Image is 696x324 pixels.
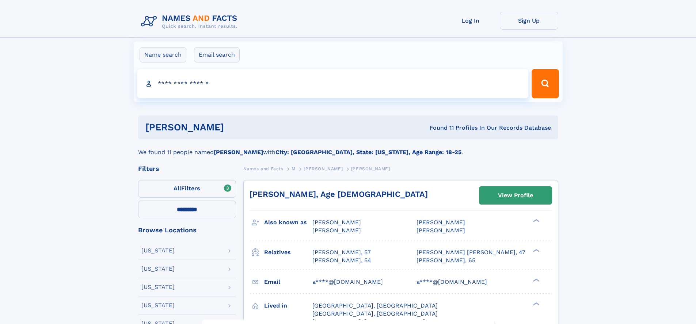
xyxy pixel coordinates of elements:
[304,166,343,171] span: [PERSON_NAME]
[351,166,390,171] span: [PERSON_NAME]
[264,216,312,229] h3: Also known as
[292,164,296,173] a: M
[532,69,559,98] button: Search Button
[264,246,312,259] h3: Relatives
[141,266,175,272] div: [US_STATE]
[531,218,540,223] div: ❯
[137,69,529,98] input: search input
[138,12,243,31] img: Logo Names and Facts
[214,149,263,156] b: [PERSON_NAME]
[138,165,236,172] div: Filters
[141,284,175,290] div: [US_STATE]
[304,164,343,173] a: [PERSON_NAME]
[264,276,312,288] h3: Email
[250,190,428,199] a: [PERSON_NAME], Age [DEMOGRAPHIC_DATA]
[312,310,438,317] span: [GEOGRAPHIC_DATA], [GEOGRAPHIC_DATA]
[417,227,465,234] span: [PERSON_NAME]
[140,47,186,62] label: Name search
[138,180,236,198] label: Filters
[145,123,327,132] h1: [PERSON_NAME]
[500,12,558,30] a: Sign Up
[327,124,551,132] div: Found 11 Profiles In Our Records Database
[417,248,525,256] a: [PERSON_NAME] [PERSON_NAME], 47
[312,219,361,226] span: [PERSON_NAME]
[312,248,371,256] a: [PERSON_NAME], 57
[417,256,475,264] a: [PERSON_NAME], 65
[243,164,284,173] a: Names and Facts
[531,248,540,253] div: ❯
[141,248,175,254] div: [US_STATE]
[138,139,558,157] div: We found 11 people named with .
[312,256,371,264] a: [PERSON_NAME], 54
[292,166,296,171] span: M
[479,187,552,204] a: View Profile
[138,227,236,233] div: Browse Locations
[312,302,438,309] span: [GEOGRAPHIC_DATA], [GEOGRAPHIC_DATA]
[417,219,465,226] span: [PERSON_NAME]
[498,187,533,204] div: View Profile
[312,227,361,234] span: [PERSON_NAME]
[441,12,500,30] a: Log In
[531,278,540,282] div: ❯
[264,300,312,312] h3: Lived in
[531,301,540,306] div: ❯
[174,185,181,192] span: All
[141,302,175,308] div: [US_STATE]
[194,47,240,62] label: Email search
[275,149,461,156] b: City: [GEOGRAPHIC_DATA], State: [US_STATE], Age Range: 18-25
